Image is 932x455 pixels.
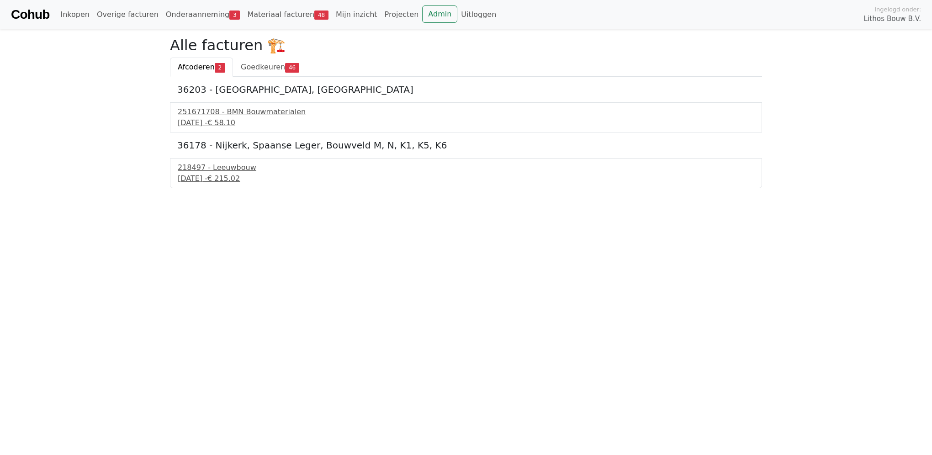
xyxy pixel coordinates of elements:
a: Projecten [381,5,423,24]
a: Admin [422,5,457,23]
a: Uitloggen [457,5,500,24]
span: Lithos Bouw B.V. [864,14,921,24]
span: Goedkeuren [241,63,285,71]
div: [DATE] - [178,173,754,184]
a: 251671708 - BMN Bouwmaterialen[DATE] -€ 58.10 [178,106,754,128]
span: Afcoderen [178,63,215,71]
a: Afcoderen2 [170,58,233,77]
h2: Alle facturen 🏗️ [170,37,762,54]
span: 3 [229,11,240,20]
div: 251671708 - BMN Bouwmaterialen [178,106,754,117]
span: 2 [215,63,225,72]
div: 218497 - Leeuwbouw [178,162,754,173]
a: Mijn inzicht [332,5,381,24]
a: Inkopen [57,5,93,24]
span: Ingelogd onder: [874,5,921,14]
div: [DATE] - [178,117,754,128]
h5: 36178 - Nijkerk, Spaanse Leger, Bouwveld M, N, K1, K5, K6 [177,140,755,151]
a: Onderaanneming3 [162,5,244,24]
a: Materiaal facturen48 [244,5,332,24]
span: € 58.10 [207,118,235,127]
span: 46 [285,63,299,72]
a: Goedkeuren46 [233,58,307,77]
a: Cohub [11,4,49,26]
span: € 215.02 [207,174,240,183]
h5: 36203 - [GEOGRAPHIC_DATA], [GEOGRAPHIC_DATA] [177,84,755,95]
a: 218497 - Leeuwbouw[DATE] -€ 215.02 [178,162,754,184]
a: Overige facturen [93,5,162,24]
span: 48 [314,11,328,20]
